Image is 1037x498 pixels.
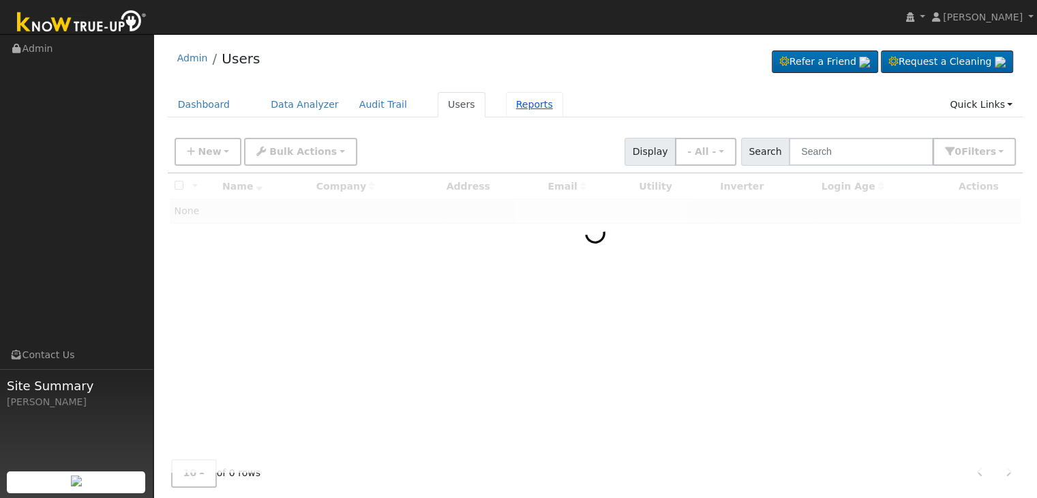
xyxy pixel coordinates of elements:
img: Know True-Up [10,8,153,38]
a: Users [222,50,260,67]
img: retrieve [995,57,1006,68]
div: [PERSON_NAME] [7,395,146,409]
span: Search [741,138,790,166]
a: Dashboard [168,92,241,117]
a: Reports [506,92,563,117]
input: Search [789,138,933,166]
a: Audit Trail [349,92,417,117]
span: Bulk Actions [269,146,337,157]
span: of 0 rows [171,460,261,488]
button: - All - [675,138,736,166]
button: Bulk Actions [244,138,357,166]
a: Quick Links [940,92,1023,117]
a: Data Analyzer [260,92,349,117]
button: 10 [171,460,217,488]
img: retrieve [71,475,82,486]
a: Users [438,92,485,117]
a: Admin [177,53,208,63]
span: [PERSON_NAME] [943,12,1023,23]
span: New [198,146,221,157]
button: New [175,138,242,166]
a: Refer a Friend [772,50,878,74]
span: Display [625,138,676,166]
span: Filter [961,146,996,157]
a: Request a Cleaning [881,50,1013,74]
img: retrieve [859,57,870,68]
span: Site Summary [7,377,146,395]
button: 0Filters [933,138,1016,166]
span: s [990,146,995,157]
span: 10 [183,468,197,479]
